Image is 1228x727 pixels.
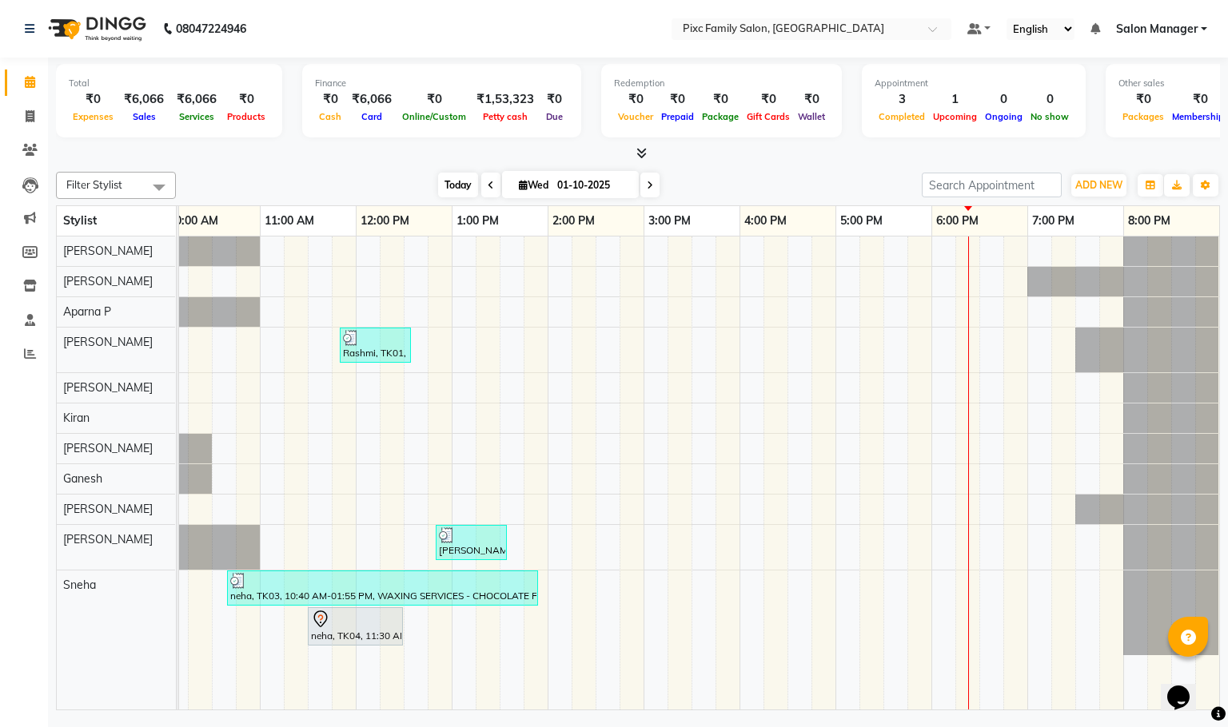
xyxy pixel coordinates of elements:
[644,209,695,232] a: 3:00 PM
[743,111,794,122] span: Gift Cards
[261,209,318,232] a: 11:00 AM
[223,90,269,109] div: ₹0
[357,111,386,122] span: Card
[1116,21,1198,38] span: Salon Manager
[63,380,153,395] span: [PERSON_NAME]
[345,90,398,109] div: ₹6,066
[552,173,632,197] input: 2025-10-01
[69,77,269,90] div: Total
[175,111,218,122] span: Services
[614,111,657,122] span: Voucher
[165,209,222,232] a: 10:00 AM
[614,77,829,90] div: Redemption
[794,90,829,109] div: ₹0
[69,111,118,122] span: Expenses
[63,578,96,592] span: Sneha
[41,6,150,51] img: logo
[540,90,568,109] div: ₹0
[932,209,983,232] a: 6:00 PM
[118,90,170,109] div: ₹6,066
[129,111,160,122] span: Sales
[453,209,503,232] a: 1:00 PM
[922,173,1062,197] input: Search Appointment
[1075,179,1122,191] span: ADD NEW
[63,471,102,486] span: Ganesh
[66,178,122,191] span: Filter Stylist
[794,111,829,122] span: Wallet
[69,90,118,109] div: ₹0
[309,610,401,643] div: neha, TK04, 11:30 AM-12:30 PM, BODY RITUALS (WOMEN) - FULL BODY POLISH
[398,90,470,109] div: ₹0
[63,502,153,516] span: [PERSON_NAME]
[1028,209,1078,232] a: 7:00 PM
[315,111,345,122] span: Cash
[875,90,929,109] div: 3
[438,173,478,197] span: Today
[63,411,90,425] span: Kiran
[437,527,505,558] div: [PERSON_NAME], TK02, 12:50 PM-01:35 PM, HAIRCUT & STYLE (MEN) - HAIRCUT REGULAR (₹289),HAIRCUT & ...
[515,179,552,191] span: Wed
[170,90,223,109] div: ₹6,066
[875,77,1073,90] div: Appointment
[548,209,599,232] a: 2:00 PM
[63,213,97,228] span: Stylist
[875,111,929,122] span: Completed
[542,111,567,122] span: Due
[63,274,153,288] span: [PERSON_NAME]
[1118,90,1168,109] div: ₹0
[63,335,153,349] span: [PERSON_NAME]
[981,90,1027,109] div: 0
[1071,174,1126,197] button: ADD NEW
[981,111,1027,122] span: Ongoing
[1124,209,1174,232] a: 8:00 PM
[479,111,532,122] span: Petty cash
[63,441,153,455] span: [PERSON_NAME]
[223,111,269,122] span: Products
[341,330,409,360] div: Rashmi, TK01, 11:50 AM-12:35 PM, WAXING SERVICES - BRAZILIAN FULL FACE (₹890),THREADING - EYEBROW...
[657,111,698,122] span: Prepaid
[1161,663,1212,711] iframe: chat widget
[740,209,791,232] a: 4:00 PM
[63,304,111,319] span: Aparna P
[398,111,470,122] span: Online/Custom
[929,90,981,109] div: 1
[315,90,345,109] div: ₹0
[229,573,536,603] div: neha, TK03, 10:40 AM-01:55 PM, WAXING SERVICES - CHOCOLATE FULL BODY (₹2760),WAXING SERVICES - BR...
[698,90,743,109] div: ₹0
[1118,111,1168,122] span: Packages
[614,90,657,109] div: ₹0
[63,532,153,546] span: [PERSON_NAME]
[1027,111,1073,122] span: No show
[929,111,981,122] span: Upcoming
[1027,90,1073,109] div: 0
[63,244,153,258] span: [PERSON_NAME]
[315,77,568,90] div: Finance
[836,209,887,232] a: 5:00 PM
[698,111,743,122] span: Package
[357,209,413,232] a: 12:00 PM
[657,90,698,109] div: ₹0
[743,90,794,109] div: ₹0
[176,6,246,51] b: 08047224946
[470,90,540,109] div: ₹1,53,323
